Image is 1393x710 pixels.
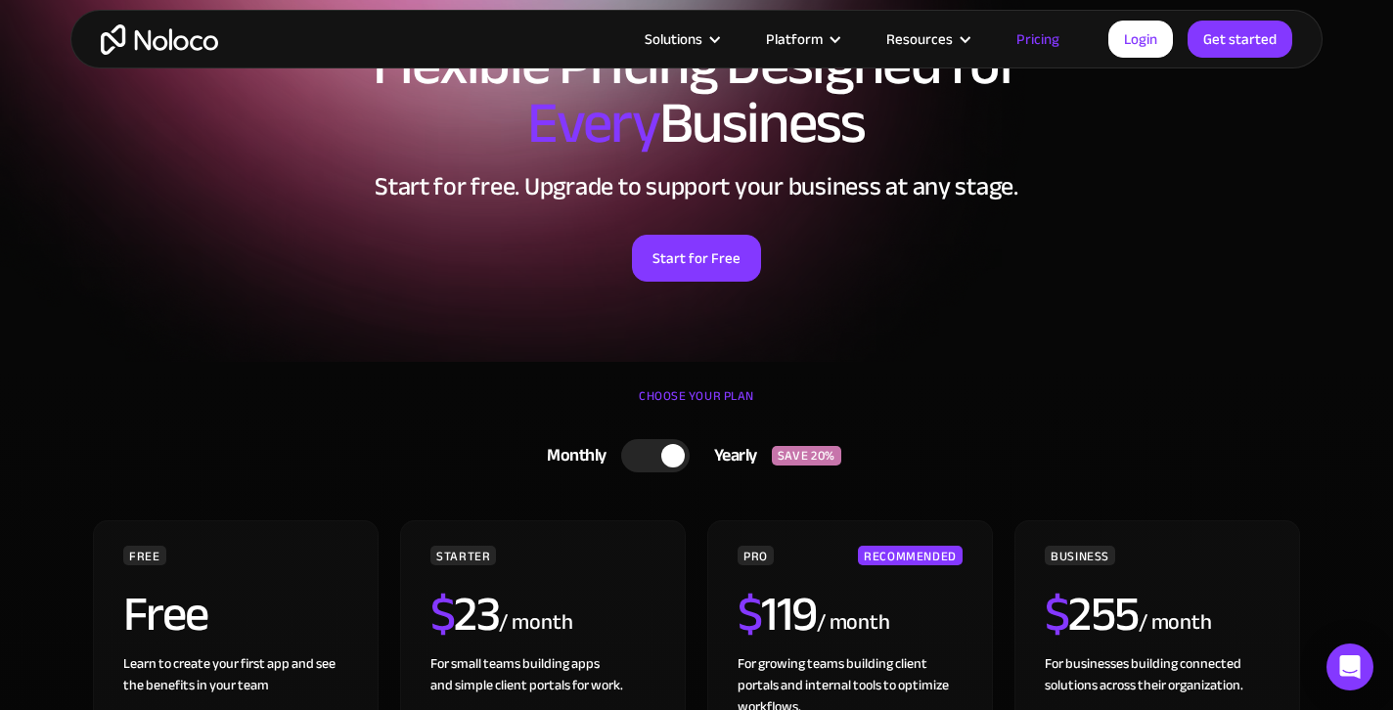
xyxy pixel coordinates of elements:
div: Resources [862,26,992,52]
a: Pricing [992,26,1084,52]
h2: Free [123,590,208,639]
div: FREE [123,546,166,565]
div: Solutions [645,26,702,52]
div: Monthly [522,441,621,470]
span: Every [527,68,659,178]
h1: Flexible Pricing Designed for Business [90,35,1303,153]
div: PRO [738,546,774,565]
span: $ [430,568,455,660]
div: BUSINESS [1045,546,1115,565]
div: Solutions [620,26,741,52]
div: / month [817,607,890,639]
h2: Start for free. Upgrade to support your business at any stage. [90,172,1303,201]
h2: 23 [430,590,500,639]
div: RECOMMENDED [858,546,963,565]
span: $ [738,568,762,660]
div: Platform [741,26,862,52]
div: Open Intercom Messenger [1326,643,1373,690]
h2: 255 [1045,590,1139,639]
div: SAVE 20% [772,446,841,466]
span: $ [1045,568,1069,660]
div: / month [499,607,572,639]
div: CHOOSE YOUR PLAN [90,381,1303,430]
h2: 119 [738,590,817,639]
a: home [101,24,218,55]
a: Get started [1188,21,1292,58]
div: Yearly [690,441,772,470]
div: STARTER [430,546,496,565]
div: Resources [886,26,953,52]
div: Platform [766,26,823,52]
a: Start for Free [632,235,761,282]
a: Login [1108,21,1173,58]
div: / month [1139,607,1212,639]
